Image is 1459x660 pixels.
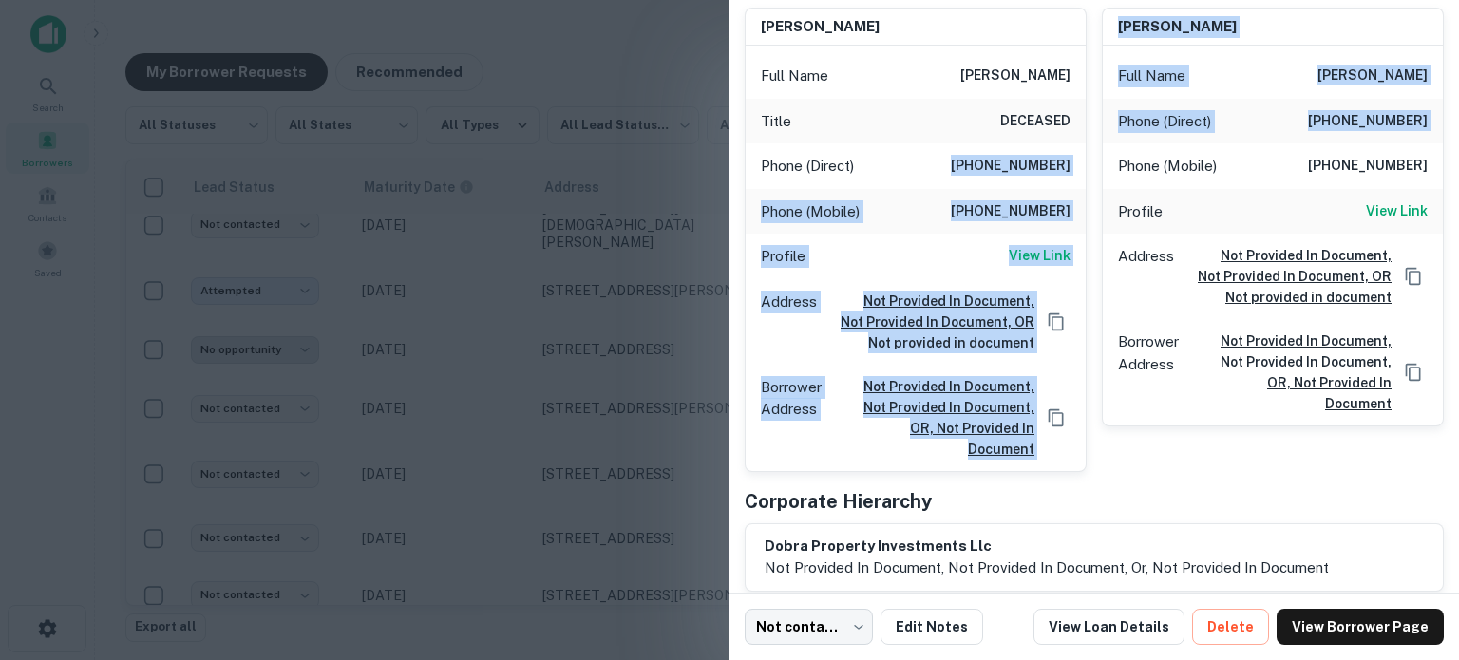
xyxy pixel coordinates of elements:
[1118,110,1211,133] p: Phone (Direct)
[761,291,817,353] p: Address
[761,376,822,460] p: Borrower Address
[1364,508,1459,599] iframe: Chat Widget
[761,245,805,268] p: Profile
[1366,200,1428,223] a: View Link
[1118,65,1185,87] p: Full Name
[745,609,873,645] div: Not contacted
[960,65,1071,87] h6: [PERSON_NAME]
[1308,155,1428,178] h6: [PHONE_NUMBER]
[951,155,1071,178] h6: [PHONE_NUMBER]
[1399,262,1428,291] button: Copy Address
[951,200,1071,223] h6: [PHONE_NUMBER]
[829,376,1034,460] a: not provided in document, not provided in document, OR, Not Provided in Document
[1118,330,1179,414] p: Borrower Address
[1042,404,1071,432] button: Copy Address
[1399,358,1428,387] button: Copy Address
[824,291,1034,353] a: Not Provided In Document, Not Provided In Document, OR Not provided in document
[1000,110,1071,133] h6: DECEASED
[1186,330,1392,414] a: not provided in document, not provided in document, OR, Not Provided in Document
[1308,110,1428,133] h6: [PHONE_NUMBER]
[1317,65,1428,87] h6: [PERSON_NAME]
[1009,245,1071,268] a: View Link
[1118,155,1217,178] p: Phone (Mobile)
[1118,200,1163,223] p: Profile
[881,609,983,645] button: Edit Notes
[1009,245,1071,266] h6: View Link
[1192,609,1269,645] button: Delete
[761,65,828,87] p: Full Name
[1042,308,1071,336] button: Copy Address
[761,110,791,133] p: Title
[1366,200,1428,221] h6: View Link
[1033,609,1184,645] a: View Loan Details
[761,16,880,38] h6: [PERSON_NAME]
[1118,16,1237,38] h6: [PERSON_NAME]
[1118,245,1174,308] p: Address
[761,200,860,223] p: Phone (Mobile)
[1277,609,1444,645] a: View Borrower Page
[765,556,1329,579] p: not provided in document, not provided in document, or, Not Provided in Document
[1182,245,1392,308] a: Not Provided In Document, Not Provided In Document, OR Not provided in document
[761,155,854,178] p: Phone (Direct)
[765,536,1329,557] h6: dobra property investments llc
[745,487,932,516] h5: Corporate Hierarchy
